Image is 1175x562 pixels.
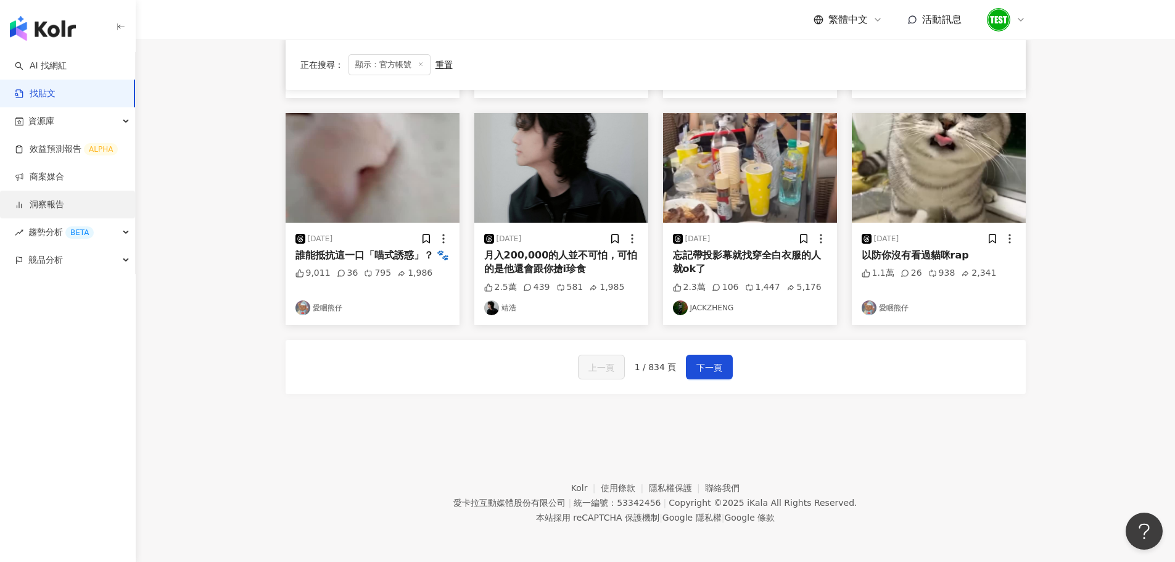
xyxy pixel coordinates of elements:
[649,483,706,493] a: 隱私權保護
[635,362,677,372] span: 1 / 834 頁
[862,249,1016,262] div: 以防你沒有看過貓咪rap
[786,281,822,294] div: 5,176
[663,498,666,508] span: |
[685,234,711,244] div: [DATE]
[435,60,453,70] div: 重置
[745,281,780,294] div: 1,447
[295,300,310,315] img: KOL Avatar
[308,234,333,244] div: [DATE]
[484,300,638,315] a: KOL Avatar靖浩
[601,483,649,493] a: 使用條款
[28,246,63,274] span: 競品分析
[15,60,67,72] a: searchAI 找網紅
[928,267,955,279] div: 938
[663,113,837,223] img: post-image
[589,281,624,294] div: 1,985
[295,300,450,315] a: KOL Avatar愛睏熊仔
[523,281,550,294] div: 439
[673,249,827,276] div: 忘記帶投影幕就找穿全白衣服的人就ok了
[484,249,638,276] div: 月入200,000的人並不可怕，可怕的是他還會跟你搶i珍食
[536,510,775,525] span: 本站採用 reCAPTCHA 保護機制
[10,16,76,41] img: logo
[15,228,23,237] span: rise
[747,498,768,508] a: iKala
[673,300,688,315] img: KOL Avatar
[364,267,391,279] div: 795
[65,226,94,239] div: BETA
[568,498,571,508] span: |
[696,360,722,375] span: 下一頁
[673,281,706,294] div: 2.3萬
[28,218,94,246] span: 趨勢分析
[15,143,118,155] a: 效益預測報告ALPHA
[556,281,583,294] div: 581
[397,267,432,279] div: 1,986
[1126,513,1163,550] iframe: Help Scout Beacon - Open
[578,355,625,379] button: 上一頁
[862,300,1016,315] a: KOL Avatar愛睏熊仔
[295,267,331,279] div: 9,011
[722,513,725,523] span: |
[862,267,894,279] div: 1.1萬
[828,13,868,27] span: 繁體中文
[484,300,499,315] img: KOL Avatar
[15,171,64,183] a: 商案媒合
[28,107,54,135] span: 資源庫
[901,267,922,279] div: 26
[724,513,775,523] a: Google 條款
[852,113,1026,223] img: post-image
[453,498,566,508] div: 愛卡拉互動媒體股份有限公司
[659,513,662,523] span: |
[15,88,56,100] a: 找貼文
[574,498,661,508] div: 統一編號：53342456
[712,281,739,294] div: 106
[571,483,601,493] a: Kolr
[497,234,522,244] div: [DATE]
[673,300,827,315] a: KOL AvatarJACKZHENG
[961,267,996,279] div: 2,341
[484,281,517,294] div: 2.5萬
[295,249,450,262] div: 誰能抵抗這一口「喵式誘惑」？ 🐾
[922,14,962,25] span: 活動訊息
[662,513,722,523] a: Google 隱私權
[987,8,1010,31] img: unnamed.png
[286,113,460,223] img: post-image
[705,483,740,493] a: 聯絡我們
[686,355,733,379] button: 下一頁
[874,234,899,244] div: [DATE]
[669,498,857,508] div: Copyright © 2025 All Rights Reserved.
[337,267,358,279] div: 36
[862,300,876,315] img: KOL Avatar
[300,60,344,70] span: 正在搜尋 ：
[348,54,431,75] span: 顯示：官方帳號
[15,199,64,211] a: 洞察報告
[474,113,648,223] img: post-image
